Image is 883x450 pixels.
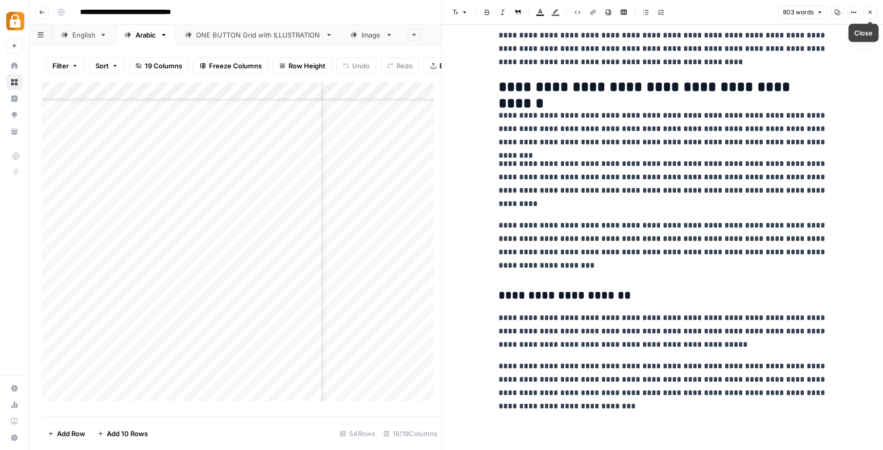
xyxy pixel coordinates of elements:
button: Filter [46,58,85,74]
span: Add Row [57,428,85,439]
button: Add Row [42,425,91,442]
div: English [72,30,95,40]
span: 803 words [783,8,814,17]
span: Redo [396,61,413,71]
span: Freeze Columns [209,61,262,71]
a: ONE BUTTON Grid with ILLUSTRATION [176,25,341,45]
div: 18/19 Columns [379,425,441,442]
button: Sort [89,58,125,74]
a: Your Data [6,123,23,140]
div: Image [361,30,381,40]
a: Browse [6,74,23,90]
button: Freeze Columns [193,58,268,74]
button: Undo [336,58,376,74]
a: Usage [6,397,23,413]
img: Adzz Logo [6,12,25,30]
a: Learning Hub [6,413,23,429]
span: Row Height [289,61,325,71]
button: Help + Support [6,429,23,446]
a: Image [341,25,401,45]
a: Insights [6,90,23,107]
span: Filter [52,61,69,71]
a: English [52,25,116,45]
button: Row Height [273,58,332,74]
button: Workspace: Adzz [6,8,23,34]
span: Sort [95,61,109,71]
button: Redo [380,58,419,74]
span: 19 Columns [145,61,182,71]
div: 54 Rows [336,425,379,442]
div: ONE BUTTON Grid with ILLUSTRATION [196,30,321,40]
a: Opportunities [6,107,23,123]
span: Add 10 Rows [107,428,148,439]
div: Arabic [136,30,156,40]
button: Add 10 Rows [91,425,154,442]
a: Arabic [116,25,176,45]
span: Undo [352,61,370,71]
button: Export CSV [424,58,483,74]
a: Settings [6,380,23,397]
button: 803 words [778,6,828,19]
button: 19 Columns [129,58,189,74]
a: Home [6,58,23,74]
